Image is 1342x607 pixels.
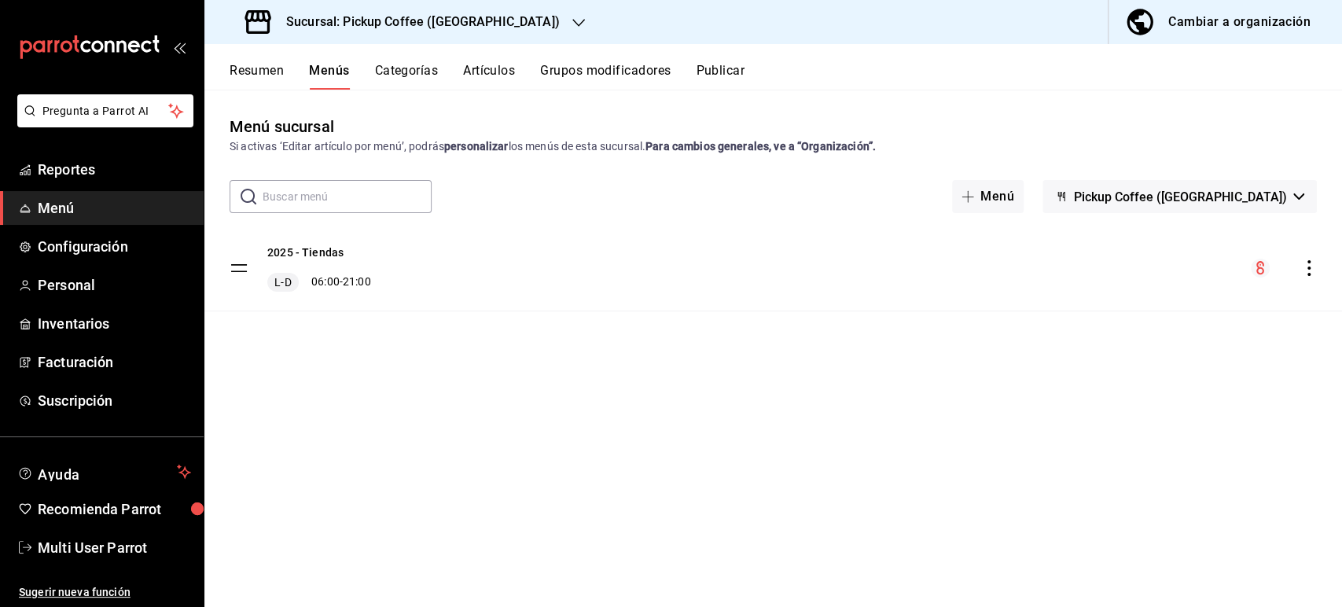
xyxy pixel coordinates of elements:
[38,462,171,481] span: Ayuda
[230,138,1317,155] div: Si activas ‘Editar artículo por menú’, podrás los menús de esta sucursal.
[952,180,1024,213] button: Menú
[173,41,186,53] button: open_drawer_menu
[230,115,334,138] div: Menú sucursal
[267,245,344,260] button: 2025 - Tiendas
[17,94,193,127] button: Pregunta a Parrot AI
[38,274,191,296] span: Personal
[38,236,191,257] span: Configuración
[1301,260,1317,276] button: actions
[38,351,191,373] span: Facturación
[375,63,439,90] button: Categorías
[309,63,349,90] button: Menús
[38,159,191,180] span: Reportes
[38,313,191,334] span: Inventarios
[263,181,432,212] input: Buscar menú
[38,498,191,520] span: Recomienda Parrot
[230,63,1342,90] div: navigation tabs
[38,537,191,558] span: Multi User Parrot
[230,63,284,90] button: Resumen
[11,114,193,131] a: Pregunta a Parrot AI
[38,390,191,411] span: Suscripción
[19,584,191,601] span: Sugerir nueva función
[1168,11,1311,33] div: Cambiar a organización
[267,273,371,292] div: 06:00 - 21:00
[204,226,1342,311] table: menu-maker-table
[274,13,560,31] h3: Sucursal: Pickup Coffee ([GEOGRAPHIC_DATA])
[271,274,294,290] span: L-D
[645,140,876,153] strong: Para cambios generales, ve a “Organización”.
[540,63,671,90] button: Grupos modificadores
[463,63,515,90] button: Artículos
[696,63,745,90] button: Publicar
[42,103,169,120] span: Pregunta a Parrot AI
[1074,189,1287,204] span: Pickup Coffee ([GEOGRAPHIC_DATA])
[38,197,191,219] span: Menú
[1042,180,1317,213] button: Pickup Coffee ([GEOGRAPHIC_DATA])
[444,140,509,153] strong: personalizar
[230,259,248,278] button: drag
